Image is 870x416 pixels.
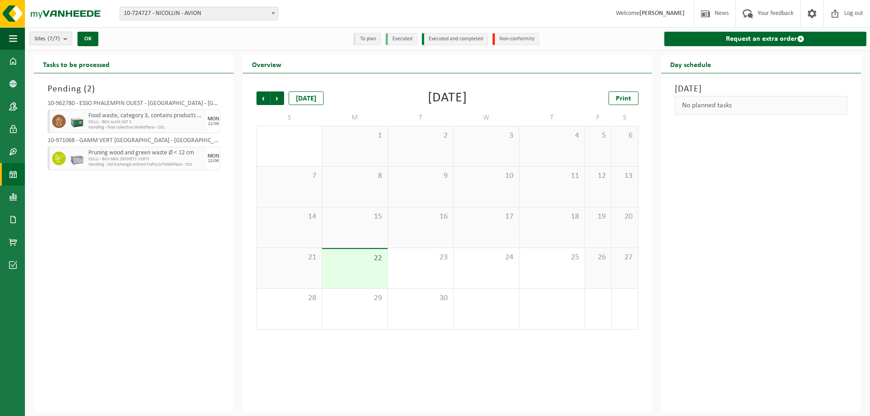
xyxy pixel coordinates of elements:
[208,116,219,122] div: MON
[664,32,866,46] a: Request an extra order
[458,171,514,181] span: 10
[609,91,638,105] a: Print
[208,153,219,159] div: MON
[120,7,278,20] span: 10-724727 - NICOLLIN - AVION
[327,293,383,303] span: 29
[256,91,270,105] span: Previous
[386,33,417,45] li: Executed
[585,110,612,126] td: F
[327,131,383,141] span: 1
[519,110,585,126] td: T
[271,91,284,105] span: Next
[616,171,633,181] span: 13
[261,253,317,263] span: 21
[261,171,317,181] span: 7
[661,55,720,73] h2: Day schedule
[458,253,514,263] span: 24
[454,110,519,126] td: W
[616,95,631,102] span: Print
[590,131,607,141] span: 5
[353,33,381,45] li: To plan
[616,212,633,222] span: 20
[88,120,204,125] span: COLLI - BOX ALIM CAT 3
[590,212,607,222] span: 19
[388,110,454,126] td: T
[493,33,539,45] li: Non-conformity
[616,253,633,263] span: 27
[70,115,84,128] img: PB-LB-0680-HPE-GN-01
[327,253,383,263] span: 22
[88,157,204,162] span: COLLI - BOX 680L DECHETS VERTS
[48,36,60,42] count: (7/7)
[590,253,607,263] span: 26
[616,131,633,141] span: 6
[590,171,607,181] span: 12
[524,131,580,141] span: 4
[524,253,580,263] span: 25
[428,91,467,105] div: [DATE]
[612,110,638,126] td: S
[524,212,580,222] span: 18
[524,171,580,181] span: 11
[289,91,324,105] div: [DATE]
[261,293,317,303] span: 28
[675,96,847,115] div: No planned tasks
[208,159,219,163] div: 22/09
[392,131,449,141] span: 2
[639,10,685,17] strong: [PERSON_NAME]
[327,171,383,181] span: 8
[34,55,119,73] h2: Tasks to be processed
[87,85,92,94] span: 2
[327,212,383,222] span: 15
[34,32,60,46] span: Sites
[422,33,488,45] li: Executed and completed
[392,253,449,263] span: 23
[675,82,847,96] h3: [DATE]
[70,152,84,165] img: PB-LB-0680-HPE-GY-01
[48,82,220,96] h3: Pending ( )
[29,32,72,45] button: Sites(7/7)
[243,55,290,73] h2: Overview
[48,100,220,110] div: 10-962780 - ESSO PHALEMPIN OUEST - [GEOGRAPHIC_DATA] - [GEOGRAPHIC_DATA]
[392,293,449,303] span: 30
[77,32,98,46] button: OK
[392,212,449,222] span: 16
[208,122,219,126] div: 22/09
[392,171,449,181] span: 9
[48,138,220,147] div: 10-971068 - GAMM VERT [GEOGRAPHIC_DATA] - [GEOGRAPHIC_DATA] - [GEOGRAPHIC_DATA]
[458,212,514,222] span: 17
[88,162,204,167] span: Handling - Std Exchange onDmd FxdFq D/PalletPlace - COL
[261,212,317,222] span: 14
[458,131,514,141] span: 3
[88,112,204,120] span: Food waste, category 3, contains products of animal origin, plastic packaging
[88,125,204,130] span: Handling - final collection/PalletPlace - COL
[88,149,204,157] span: Pruning wood and green waste Ø < 12 cm
[256,110,322,126] td: S
[322,110,388,126] td: M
